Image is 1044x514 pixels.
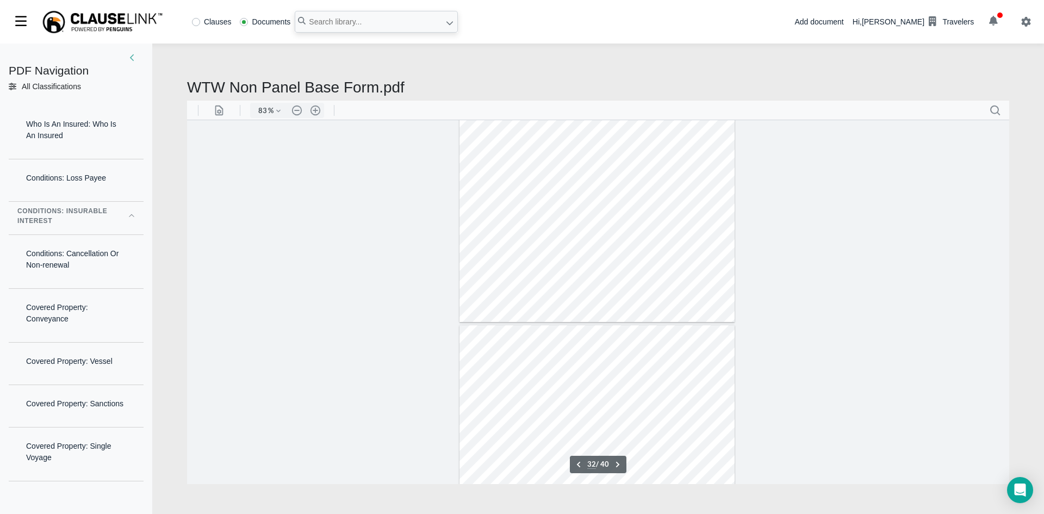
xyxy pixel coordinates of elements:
[17,206,135,230] button: Conditions: Insurable Interest
[295,11,458,33] input: Search library...
[17,110,135,150] div: Who Is An Insured: Who Is An Insured
[240,18,290,26] label: Documents
[17,206,116,226] div: Conditions: Insurable Interest
[17,239,135,280] div: Conditions: Cancellation Or Non-renewal
[187,78,1009,97] h2: WTW Non Panel Base Form.pdf
[17,347,121,376] div: Covered Property: Vessel
[17,52,135,64] div: Collapse Panel
[1007,477,1033,503] div: Open Intercom Messenger
[942,16,974,28] div: Travelers
[794,16,843,28] div: Add document
[17,164,115,193] div: Conditions: Loss Payee
[385,357,398,370] button: Previous page
[400,359,409,368] input: Set page
[424,357,437,370] button: Next page
[400,359,422,368] form: / 40
[22,81,81,92] div: All Classifications
[17,293,135,333] div: Covered Property: Conveyance
[853,13,974,31] div: Hi, [PERSON_NAME]
[17,432,135,472] div: Covered Property: Single Voyage
[192,18,232,26] label: Clauses
[17,389,132,418] div: Covered Property: Sanctions
[187,101,1009,484] iframe: webviewer
[41,10,164,34] img: ClauseLink
[9,64,144,77] h4: PDF Navigation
